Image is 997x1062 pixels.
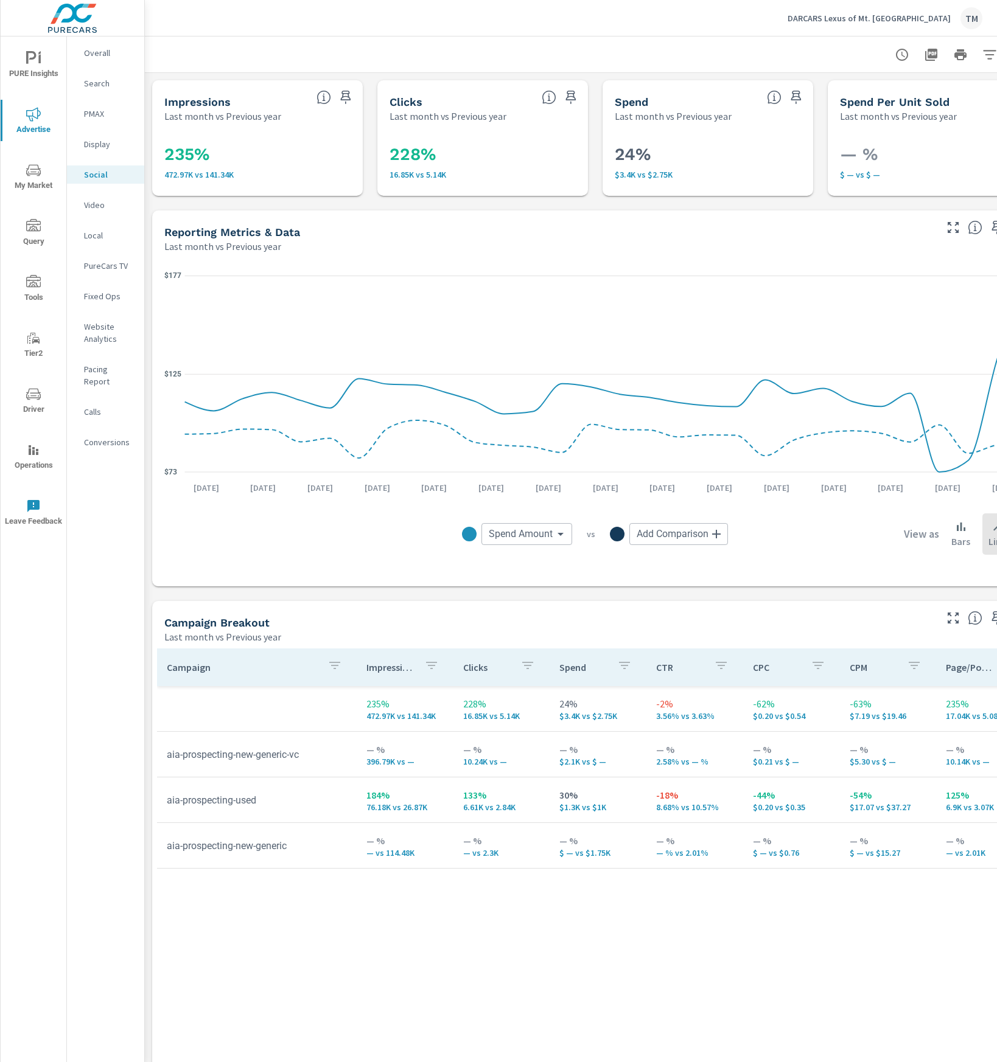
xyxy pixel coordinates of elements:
[850,661,898,673] p: CPM
[463,696,540,711] p: 228%
[67,74,144,92] div: Search
[366,802,444,812] p: 76,177 vs 26,866
[67,287,144,305] div: Fixed Ops
[584,482,627,494] p: [DATE]
[67,318,144,348] div: Website Analytics
[850,802,927,812] p: $17.07 vs $37.27
[559,661,607,673] p: Spend
[951,534,970,549] p: Bars
[559,833,637,848] p: — %
[753,742,830,757] p: — %
[753,848,830,858] p: $ — vs $0.76
[850,848,927,858] p: $ — vs $15.27
[4,163,63,193] span: My Market
[1,36,66,540] div: nav menu
[84,168,135,181] p: Social
[84,108,135,120] p: PMAX
[366,696,444,711] p: 235%
[753,802,830,812] p: $0.20 vs $0.35
[572,529,610,540] p: vs
[84,47,135,59] p: Overall
[968,220,982,235] span: Understand Social data over time and see how metrics compare to each other.
[850,696,927,711] p: -63%
[366,711,444,721] p: 472,966 vs 141,341
[698,482,741,494] p: [DATE]
[559,742,637,757] p: — %
[336,88,355,107] span: Save this to your personalized report
[4,219,63,249] span: Query
[559,757,637,766] p: $2,101 vs $ —
[164,370,181,378] text: $125
[366,757,444,766] p: 396,789 vs —
[946,661,994,673] p: Page/Post Action
[164,239,281,254] p: Last month vs Previous year
[753,696,830,711] p: -62%
[413,482,455,494] p: [DATE]
[559,802,637,812] p: $1,300 vs $1,001
[67,226,144,245] div: Local
[84,363,135,387] p: Pacing Report
[850,742,927,757] p: — %
[67,196,144,214] div: Video
[356,482,399,494] p: [DATE]
[299,482,341,494] p: [DATE]
[84,260,135,272] p: PureCars TV
[755,482,798,494] p: [DATE]
[786,88,806,107] span: Save this to your personalized report
[390,170,576,179] p: 16,851 vs 5,137
[850,833,927,848] p: — %
[164,95,231,108] h5: Impressions
[753,661,801,673] p: CPC
[366,742,444,757] p: — %
[4,51,63,81] span: PURE Insights
[542,90,556,105] span: The number of times an ad was clicked by a consumer.
[463,802,540,812] p: 6,612 vs 2,840
[84,436,135,448] p: Conversions
[559,696,637,711] p: 24%
[656,711,733,721] p: 3.56% vs 3.63%
[67,360,144,390] div: Pacing Report
[164,616,270,629] h5: Campaign Breakout
[366,848,444,858] p: — vs 114,475
[463,848,540,858] p: — vs 2,297
[641,482,684,494] p: [DATE]
[4,443,63,473] span: Operations
[366,788,444,802] p: 184%
[84,321,135,345] p: Website Analytics
[561,88,581,107] span: Save this to your personalized report
[390,109,506,123] p: Last month vs Previous year
[67,433,144,451] div: Conversions
[164,170,351,179] p: 472,966 vs 141,341
[656,848,733,858] p: — % vs 2.01%
[968,611,982,625] span: This is a summary of Social performance results by campaign. Each column can be sorted.
[753,757,830,766] p: $0.21 vs $ —
[637,528,708,540] span: Add Comparison
[67,135,144,153] div: Display
[67,44,144,62] div: Overall
[960,7,982,29] div: TM
[850,788,927,802] p: -54%
[656,661,704,673] p: CTR
[850,757,927,766] p: $5.30 vs $ —
[615,144,801,165] h3: 24%
[67,257,144,275] div: PureCars TV
[850,711,927,721] p: $7.19 vs $19.46
[615,170,801,179] p: $3,401 vs $2,750
[157,830,357,861] td: aia-prospecting-new-generic
[463,661,511,673] p: Clicks
[157,739,357,770] td: aia-prospecting-new-generic-vc
[67,165,144,184] div: Social
[656,802,733,812] p: 8.68% vs 10.57%
[67,403,144,421] div: Calls
[4,387,63,417] span: Driver
[463,788,540,802] p: 133%
[4,331,63,361] span: Tier2
[366,833,444,848] p: — %
[167,661,318,673] p: Campaign
[463,833,540,848] p: — %
[463,742,540,757] p: — %
[753,788,830,802] p: -44%
[164,109,281,123] p: Last month vs Previous year
[559,848,637,858] p: $ — vs $1,749
[629,523,728,545] div: Add Comparison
